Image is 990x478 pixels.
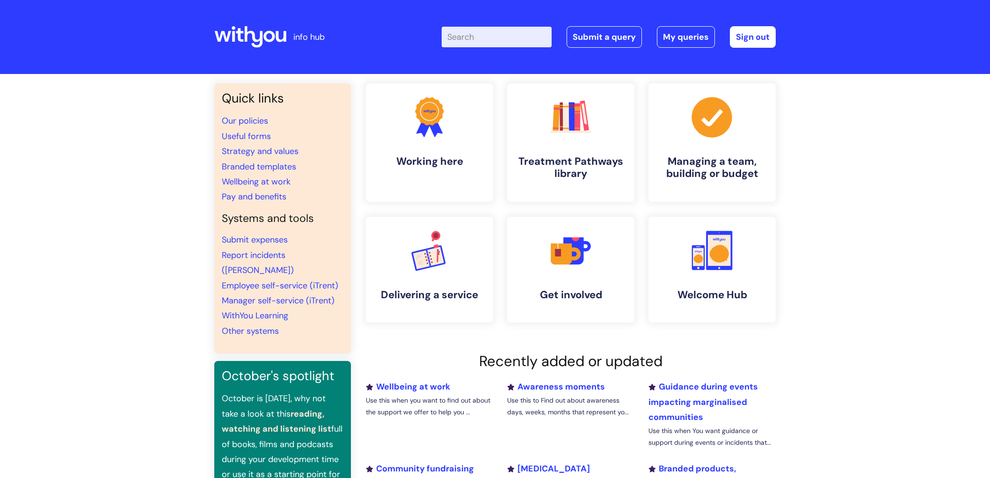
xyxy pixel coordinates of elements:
[222,250,294,276] a: Report incidents ([PERSON_NAME])
[515,289,627,301] h4: Get involved
[366,381,450,392] a: Wellbeing at work
[222,295,335,306] a: Manager self-service (iTrent)
[507,463,590,474] a: [MEDICAL_DATA]
[730,26,776,48] a: Sign out
[366,353,776,370] h2: Recently added or updated
[442,26,776,48] div: | -
[366,395,493,418] p: Use this when you want to find out about the support we offer to help you ...
[507,83,634,202] a: Treatment Pathways library
[222,91,343,106] h3: Quick links
[366,217,493,323] a: Delivering a service
[442,27,552,47] input: Search
[222,176,291,187] a: Wellbeing at work
[648,83,776,202] a: Managing a team, building or budget
[656,155,768,180] h4: Managing a team, building or budget
[373,155,486,168] h4: Working here
[366,83,493,202] a: Working here
[222,131,271,142] a: Useful forms
[293,29,325,44] p: info hub
[222,191,286,202] a: Pay and benefits
[507,381,605,392] a: Awareness moments
[222,212,343,225] h4: Systems and tools
[507,395,634,418] p: Use this to Find out about awareness days, weeks, months that represent yo...
[515,155,627,180] h4: Treatment Pathways library
[222,310,288,321] a: WithYou Learning
[657,26,715,48] a: My queries
[567,26,642,48] a: Submit a query
[656,289,768,301] h4: Welcome Hub
[222,161,296,172] a: Branded templates
[648,425,776,449] p: Use this when You want guidance or support during events or incidents that...
[507,217,634,323] a: Get involved
[222,325,279,337] a: Other systems
[373,289,486,301] h4: Delivering a service
[648,381,758,423] a: Guidance during events impacting marginalised communities
[648,217,776,323] a: Welcome Hub
[222,234,288,245] a: Submit expenses
[222,280,338,291] a: Employee self-service (iTrent)
[222,368,343,383] h3: October's spotlight
[222,146,298,157] a: Strategy and values
[222,115,268,126] a: Our policies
